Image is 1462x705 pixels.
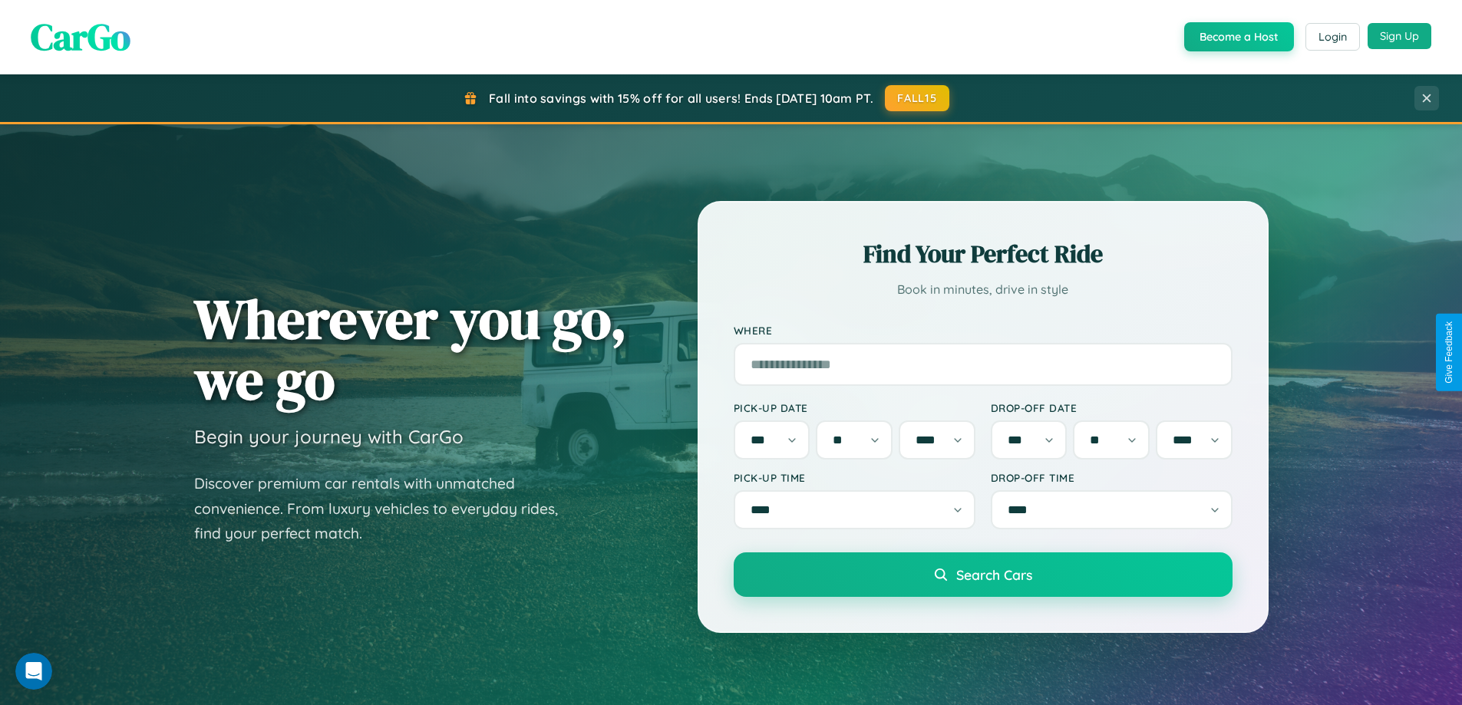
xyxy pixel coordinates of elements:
label: Pick-up Date [734,401,975,414]
h2: Find Your Perfect Ride [734,237,1233,271]
button: Search Cars [734,552,1233,597]
button: Sign Up [1368,23,1431,49]
h3: Begin your journey with CarGo [194,425,464,448]
span: CarGo [31,12,130,62]
button: Become a Host [1184,22,1294,51]
p: Discover premium car rentals with unmatched convenience. From luxury vehicles to everyday rides, ... [194,471,578,546]
button: FALL15 [885,85,949,111]
h1: Wherever you go, we go [194,288,627,410]
iframe: Intercom live chat [15,653,52,690]
label: Pick-up Time [734,471,975,484]
button: Login [1305,23,1360,51]
span: Search Cars [956,566,1032,583]
p: Book in minutes, drive in style [734,278,1233,301]
label: Drop-off Time [991,471,1233,484]
label: Drop-off Date [991,401,1233,414]
label: Where [734,324,1233,337]
span: Fall into savings with 15% off for all users! Ends [DATE] 10am PT. [489,91,873,106]
div: Give Feedback [1444,321,1454,384]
